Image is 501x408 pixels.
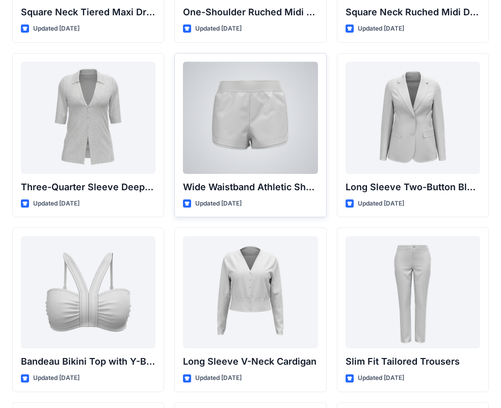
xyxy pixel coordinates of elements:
[183,180,318,194] p: Wide Waistband Athletic Shorts
[346,180,480,194] p: Long Sleeve Two-Button Blazer with Flap Pockets
[195,198,242,209] p: Updated [DATE]
[183,236,318,348] a: Long Sleeve V-Neck Cardigan
[21,180,155,194] p: Three-Quarter Sleeve Deep V-Neck Button-Down Top
[346,5,480,19] p: Square Neck Ruched Midi Dress with Asymmetrical Hem
[346,62,480,174] a: Long Sleeve Two-Button Blazer with Flap Pockets
[33,373,80,384] p: Updated [DATE]
[183,354,318,369] p: Long Sleeve V-Neck Cardigan
[33,198,80,209] p: Updated [DATE]
[183,62,318,174] a: Wide Waistband Athletic Shorts
[346,354,480,369] p: Slim Fit Tailored Trousers
[358,373,404,384] p: Updated [DATE]
[21,62,155,174] a: Three-Quarter Sleeve Deep V-Neck Button-Down Top
[33,23,80,34] p: Updated [DATE]
[195,373,242,384] p: Updated [DATE]
[195,23,242,34] p: Updated [DATE]
[21,354,155,369] p: Bandeau Bikini Top with Y-Back Straps and Stitch Detail
[183,5,318,19] p: One-Shoulder Ruched Midi Dress with Asymmetrical Hem
[21,236,155,348] a: Bandeau Bikini Top with Y-Back Straps and Stitch Detail
[358,23,404,34] p: Updated [DATE]
[358,198,404,209] p: Updated [DATE]
[21,5,155,19] p: Square Neck Tiered Maxi Dress with Ruffle Sleeves
[346,236,480,348] a: Slim Fit Tailored Trousers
